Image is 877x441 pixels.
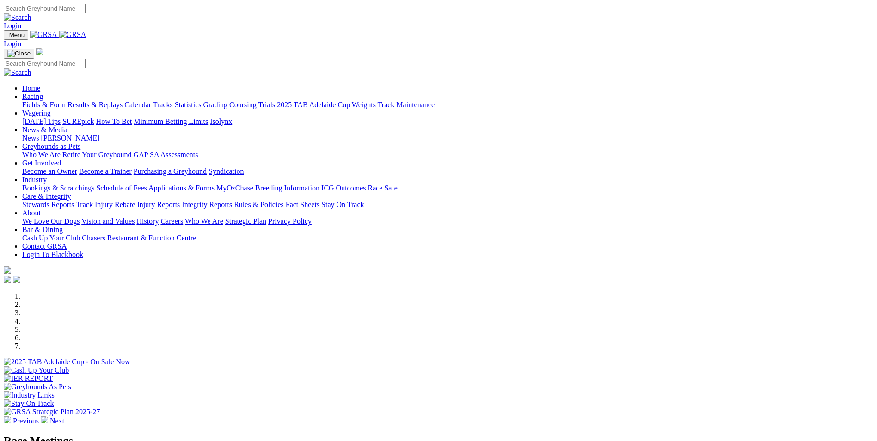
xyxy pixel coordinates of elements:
[41,416,48,423] img: chevron-right-pager-white.svg
[4,4,86,13] input: Search
[22,134,873,142] div: News & Media
[203,101,227,109] a: Grading
[67,101,123,109] a: Results & Replays
[22,151,61,159] a: Who We Are
[182,201,232,208] a: Integrity Reports
[13,276,20,283] img: twitter.svg
[258,101,275,109] a: Trials
[321,201,364,208] a: Stay On Track
[216,184,253,192] a: MyOzChase
[41,134,99,142] a: [PERSON_NAME]
[76,201,135,208] a: Track Injury Rebate
[59,31,86,39] img: GRSA
[50,417,64,425] span: Next
[4,13,31,22] img: Search
[4,408,100,416] img: GRSA Strategic Plan 2025-27
[22,226,63,233] a: Bar & Dining
[209,167,244,175] a: Syndication
[22,126,67,134] a: News & Media
[175,101,202,109] a: Statistics
[4,49,34,59] button: Toggle navigation
[22,167,77,175] a: Become an Owner
[4,399,54,408] img: Stay On Track
[4,59,86,68] input: Search
[148,184,215,192] a: Applications & Forms
[96,117,132,125] a: How To Bet
[4,383,71,391] img: Greyhounds As Pets
[286,201,319,208] a: Fact Sheets
[378,101,435,109] a: Track Maintenance
[22,176,47,184] a: Industry
[210,117,232,125] a: Isolynx
[22,101,66,109] a: Fields & Form
[368,184,397,192] a: Race Safe
[321,184,366,192] a: ICG Outcomes
[268,217,312,225] a: Privacy Policy
[22,159,61,167] a: Get Involved
[4,30,28,40] button: Toggle navigation
[22,101,873,109] div: Racing
[4,366,69,374] img: Cash Up Your Club
[22,109,51,117] a: Wagering
[22,201,74,208] a: Stewards Reports
[22,217,873,226] div: About
[4,417,41,425] a: Previous
[22,217,80,225] a: We Love Our Dogs
[4,276,11,283] img: facebook.svg
[134,167,207,175] a: Purchasing a Greyhound
[234,201,284,208] a: Rules & Policies
[22,117,61,125] a: [DATE] Tips
[153,101,173,109] a: Tracks
[134,151,198,159] a: GAP SA Assessments
[41,417,64,425] a: Next
[229,101,257,109] a: Coursing
[9,31,25,38] span: Menu
[225,217,266,225] a: Strategic Plan
[4,391,55,399] img: Industry Links
[36,48,43,55] img: logo-grsa-white.png
[96,184,147,192] a: Schedule of Fees
[22,234,873,242] div: Bar & Dining
[124,101,151,109] a: Calendar
[22,209,41,217] a: About
[82,234,196,242] a: Chasers Restaurant & Function Centre
[4,40,21,48] a: Login
[4,416,11,423] img: chevron-left-pager-white.svg
[7,50,31,57] img: Close
[134,117,208,125] a: Minimum Betting Limits
[22,134,39,142] a: News
[4,22,21,30] a: Login
[62,117,94,125] a: SUREpick
[185,217,223,225] a: Who We Are
[62,151,132,159] a: Retire Your Greyhound
[79,167,132,175] a: Become a Trainer
[136,217,159,225] a: History
[4,266,11,274] img: logo-grsa-white.png
[13,417,39,425] span: Previous
[4,358,130,366] img: 2025 TAB Adelaide Cup - On Sale Now
[352,101,376,109] a: Weights
[22,117,873,126] div: Wagering
[160,217,183,225] a: Careers
[4,374,53,383] img: IER REPORT
[22,234,80,242] a: Cash Up Your Club
[22,142,80,150] a: Greyhounds as Pets
[137,201,180,208] a: Injury Reports
[81,217,135,225] a: Vision and Values
[22,242,67,250] a: Contact GRSA
[22,184,873,192] div: Industry
[22,167,873,176] div: Get Involved
[277,101,350,109] a: 2025 TAB Adelaide Cup
[22,201,873,209] div: Care & Integrity
[30,31,57,39] img: GRSA
[22,92,43,100] a: Racing
[22,151,873,159] div: Greyhounds as Pets
[255,184,319,192] a: Breeding Information
[4,68,31,77] img: Search
[22,84,40,92] a: Home
[22,251,83,258] a: Login To Blackbook
[22,184,94,192] a: Bookings & Scratchings
[22,192,71,200] a: Care & Integrity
